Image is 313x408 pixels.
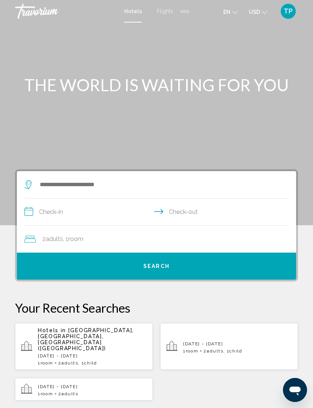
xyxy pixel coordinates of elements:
[157,8,173,14] a: Flights
[143,263,170,269] span: Search
[62,360,78,366] span: Adults
[183,341,292,346] p: [DATE] - [DATE]
[203,348,223,354] span: 2
[17,253,296,280] button: Search
[249,9,260,15] span: USD
[38,360,53,366] span: 1
[223,9,230,15] span: en
[160,323,298,370] button: [DATE] - [DATE]1Room2Adults, 1Child
[15,323,153,370] button: Hotels in [GEOGRAPHIC_DATA], [GEOGRAPHIC_DATA], [GEOGRAPHIC_DATA] ([GEOGRAPHIC_DATA])[DATE] - [DA...
[24,199,289,226] button: Check in and out dates
[223,348,242,354] span: , 1
[186,348,199,354] span: Room
[283,378,307,402] iframe: Button to launch messaging window
[38,384,147,389] p: [DATE] - [DATE]
[17,171,296,280] div: Search widget
[124,8,142,14] a: Hotels
[284,8,293,15] span: TP
[84,360,97,366] span: Child
[207,348,223,354] span: Adults
[41,391,53,396] span: Room
[68,235,83,242] span: Room
[183,348,198,354] span: 1
[41,360,53,366] span: Room
[15,300,298,315] p: Your Recent Searches
[38,327,66,333] span: Hotels in
[42,234,63,244] span: 2
[38,327,134,351] span: [GEOGRAPHIC_DATA], [GEOGRAPHIC_DATA], [GEOGRAPHIC_DATA] ([GEOGRAPHIC_DATA])
[15,4,117,19] a: Travorium
[15,378,153,401] button: [DATE] - [DATE]1Room2Adults
[181,5,189,17] button: Extra navigation items
[278,3,298,19] button: User Menu
[223,6,238,17] button: Change language
[38,391,53,396] span: 1
[38,353,147,358] p: [DATE] - [DATE]
[78,360,97,366] span: , 1
[58,391,78,396] span: 2
[249,6,267,17] button: Change currency
[17,226,296,253] button: Travelers: 2 adults, 0 children
[63,234,83,244] span: , 1
[62,391,78,396] span: Adults
[229,348,242,354] span: Child
[16,75,297,95] h1: THE WORLD IS WAITING FOR YOU
[58,360,78,366] span: 2
[46,235,63,242] span: Adults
